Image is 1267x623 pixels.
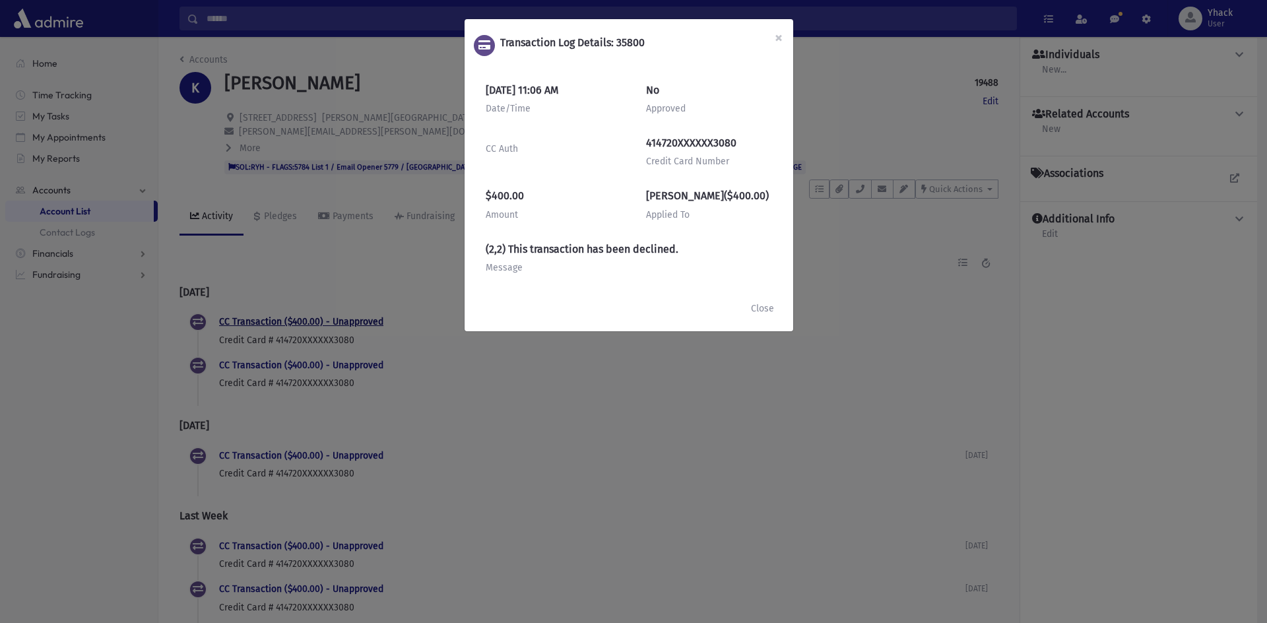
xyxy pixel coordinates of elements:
div: Date/Time [486,102,612,115]
h6: $400.00 [486,189,612,202]
div: Credit Card Number [646,154,772,168]
button: Close [742,297,783,321]
h6: [PERSON_NAME]($400.00) [646,189,772,202]
span: × [775,28,783,47]
h6: (2,2) This transaction has been declined. [486,243,772,255]
div: Amount [486,208,612,222]
h6: 414720XXXXXX3080 [646,137,772,149]
div: CC Auth [486,142,612,156]
div: Applied To [646,208,772,222]
div: Message [486,261,772,275]
div: Approved [646,102,772,115]
h6: No [646,84,772,96]
h6: Transaction Log Details: 35800 [500,35,645,61]
button: Close [764,19,793,56]
h6: [DATE] 11:06 AM [486,84,612,96]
